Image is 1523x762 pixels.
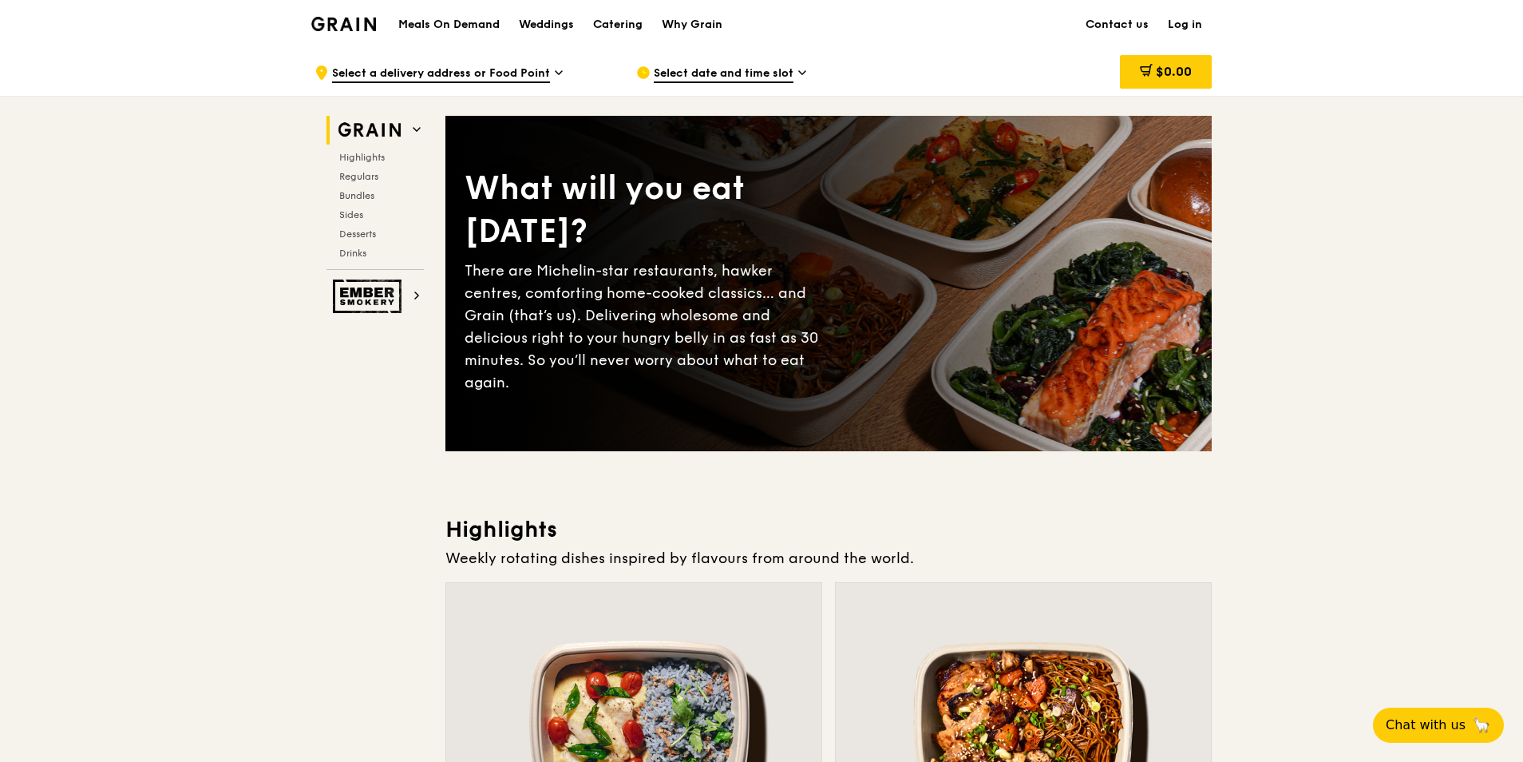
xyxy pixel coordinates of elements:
[445,515,1212,544] h3: Highlights
[662,1,722,49] div: Why Grain
[311,17,376,31] img: Grain
[333,116,406,145] img: Grain web logo
[333,280,406,313] img: Ember Smokery web logo
[1076,1,1158,49] a: Contact us
[509,1,583,49] a: Weddings
[1472,716,1491,735] span: 🦙
[583,1,652,49] a: Catering
[519,1,574,49] div: Weddings
[1373,708,1504,743] button: Chat with us🦙
[465,167,829,253] div: What will you eat [DATE]?
[1156,64,1192,79] span: $0.00
[465,260,829,394] div: There are Michelin-star restaurants, hawker centres, comforting home-cooked classics… and Grain (...
[1158,1,1212,49] a: Log in
[339,171,378,182] span: Regulars
[339,228,376,240] span: Desserts
[652,1,732,49] a: Why Grain
[332,65,550,83] span: Select a delivery address or Food Point
[398,17,500,33] h1: Meals On Demand
[445,547,1212,570] div: Weekly rotating dishes inspired by flavours from around the world.
[1386,716,1466,735] span: Chat with us
[339,209,363,220] span: Sides
[593,1,643,49] div: Catering
[339,152,385,163] span: Highlights
[339,190,374,201] span: Bundles
[339,248,366,259] span: Drinks
[654,65,793,83] span: Select date and time slot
